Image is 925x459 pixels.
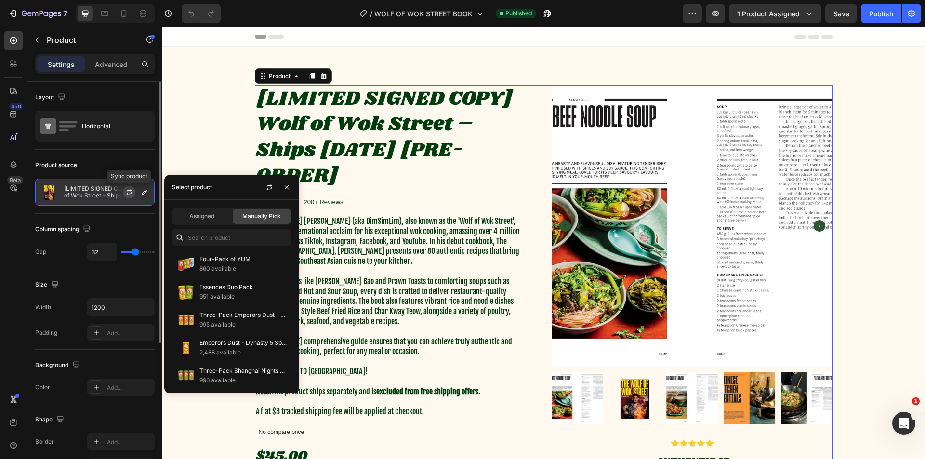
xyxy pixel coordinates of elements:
div: Color [35,383,50,392]
div: Shape [35,413,66,426]
div: Product source [35,161,77,170]
span: Published [505,9,532,18]
p: 7 [63,8,67,19]
img: collections [176,310,196,329]
span: 1 product assigned [737,9,800,19]
div: Padding [35,328,57,337]
span: Assigned [189,212,214,221]
p: Advanced [95,59,128,69]
p: Four-Pack of YUM [199,254,287,264]
span: Save [833,10,849,18]
div: Beta [7,176,23,184]
span: / [370,9,372,19]
div: Border [35,437,54,446]
p: Product [47,34,129,46]
div: Gap [35,248,46,256]
p: Essences Duo Pack [199,282,287,292]
img: collections [176,282,196,302]
span: 1 [912,397,920,405]
div: Add... [107,438,152,446]
iframe: Intercom live chat [892,412,915,435]
p: Emperors Dust - Dynasty 5 Spice [199,338,287,348]
div: $45.00 [92,420,358,439]
button: Carousel Next Arrow [651,193,663,205]
img: product feature img [40,183,59,202]
div: Add... [107,383,152,392]
div: Column spacing [35,223,92,236]
p: 995 available [199,320,287,329]
p: No compare price [96,402,355,408]
input: Auto [88,243,117,261]
span: Manually Pick [242,212,281,221]
input: Auto [88,299,154,316]
div: Undo/Redo [182,4,221,23]
div: Size [35,278,61,291]
p: 860 available [199,264,287,274]
div: Horizontal [82,115,141,137]
p: [LIMITED SIGNED COPY] Wolf of Wok Street – Ships [DATE] [PRE-ORDER] [64,185,150,199]
div: Layout [35,91,67,104]
input: Search in Settings & Advanced [172,229,291,246]
p: Settings [48,59,75,69]
button: Carousel Back Arrow [397,193,409,205]
button: Publish [861,4,901,23]
p: A flat $8 tracked shipping fee will be applied at checkout. [93,369,357,390]
button: 1 product assigned [729,4,821,23]
p: 951 available [199,292,287,302]
div: Select product [172,183,212,192]
div: Publish [869,9,893,19]
iframe: Design area [162,27,925,459]
div: 450 [9,103,23,110]
div: Width [35,303,51,312]
img: collections [176,366,196,385]
span: WOLF OF WOK STREET BOOK [374,9,473,19]
p: AUTHENTIC AF [390,429,670,441]
button: 7 [4,4,72,23]
p: 996 available [199,376,287,385]
div: Add... [107,329,152,338]
div: Background [35,359,82,372]
p: Three-Pack Emperors Dust - Dynasty 5 Spice [199,310,287,320]
strong: excluded from free shipping offers [214,360,316,369]
img: collections [176,254,196,274]
p: Three-Pack Shanghai Nights - Soy & Scallion [199,366,287,376]
p: 2,488 available [199,348,287,357]
img: collections [176,338,196,357]
button: Save [825,4,857,23]
div: Product [105,45,130,53]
